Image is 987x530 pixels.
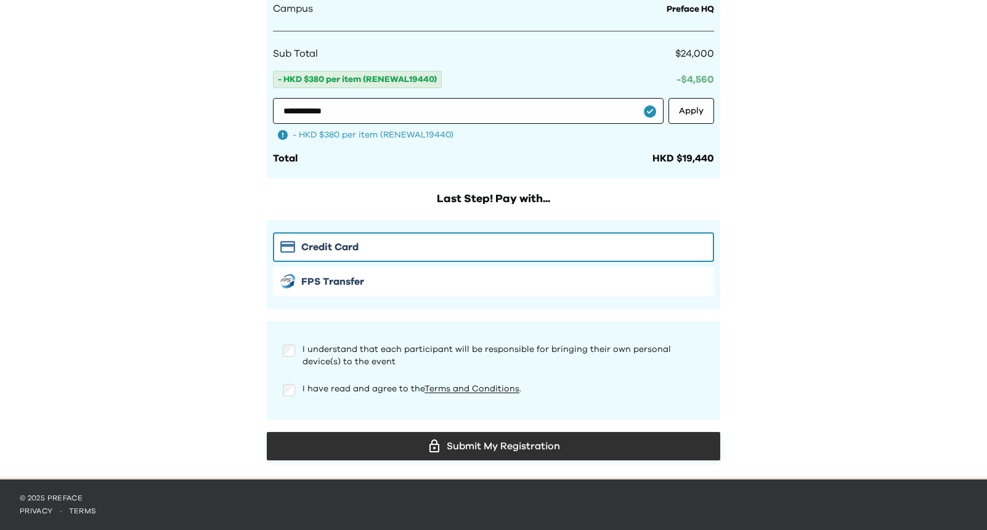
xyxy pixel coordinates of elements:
[20,493,967,503] p: © 2025 Preface
[280,274,295,288] img: FPS icon
[53,507,69,515] span: ·
[303,385,521,393] span: I have read and agree to the .
[668,98,714,124] button: Apply
[303,345,671,366] span: I understand that each participant will be responsible for bringing their own personal device(s) ...
[424,385,519,393] a: Terms and Conditions
[267,432,720,460] button: Submit My Registration
[293,129,453,141] span: - HKD $380 per item (RENEWAL19440)
[20,507,53,515] a: privacy
[667,5,714,14] span: Preface HQ
[280,241,295,253] img: Stripe icon
[273,1,313,16] span: Campus
[273,267,714,296] button: FPS iconFPS Transfer
[301,274,364,289] span: FPS Transfer
[69,507,97,515] a: terms
[267,190,720,208] h2: Last Step! Pay with...
[277,437,710,455] div: Submit My Registration
[652,151,714,166] div: HKD $19,440
[676,75,714,84] span: -$ 4,560
[273,153,298,163] span: Total
[273,71,442,88] span: - HKD $380 per item (RENEWAL19440)
[675,49,714,59] span: $24,000
[273,232,714,262] button: Stripe iconCredit Card
[301,240,359,255] span: Credit Card
[273,46,318,61] span: Sub Total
